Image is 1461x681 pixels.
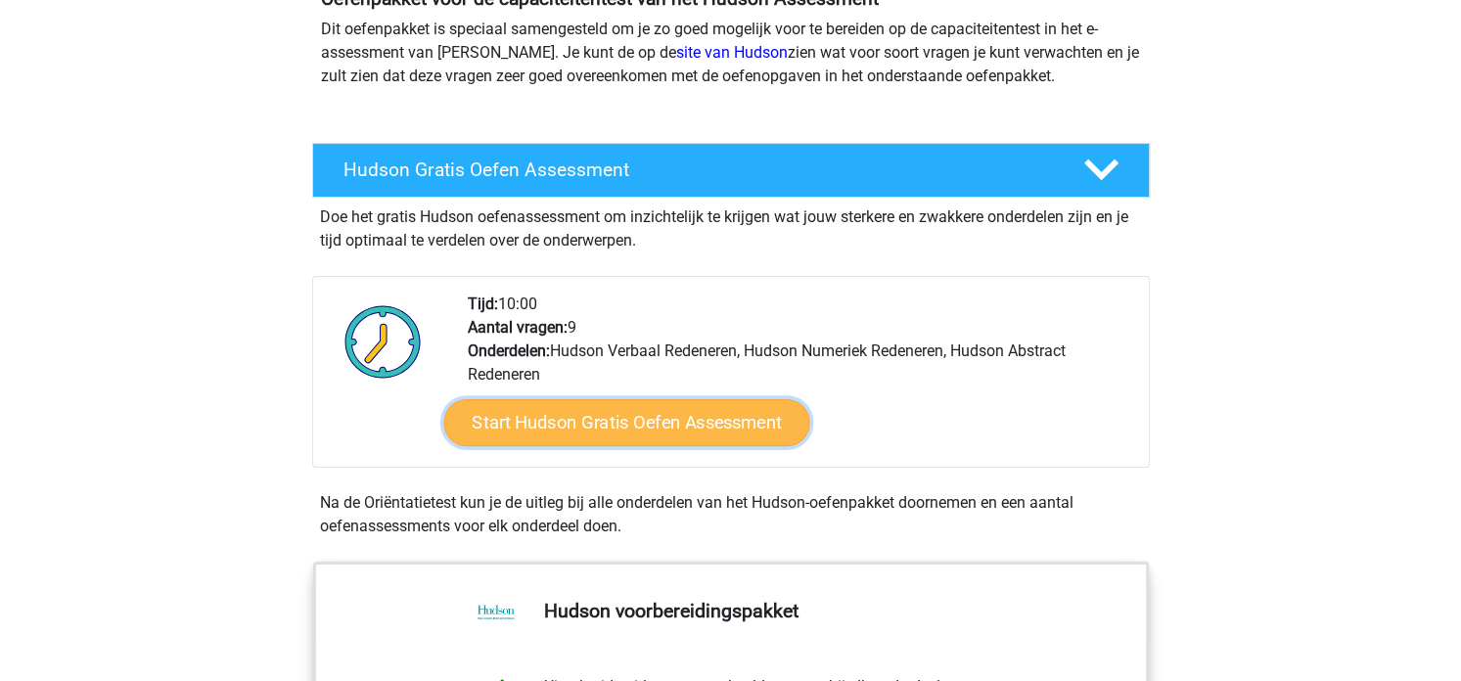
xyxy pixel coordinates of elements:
div: Na de Oriëntatietest kun je de uitleg bij alle onderdelen van het Hudson-oefenpakket doornemen en... [312,491,1150,538]
h4: Hudson Gratis Oefen Assessment [343,159,1052,181]
p: Dit oefenpakket is speciaal samengesteld om je zo goed mogelijk voor te bereiden op de capaciteit... [321,18,1141,88]
b: Aantal vragen: [468,318,568,337]
b: Tijd: [468,295,498,313]
a: Start Hudson Gratis Oefen Assessment [443,399,809,446]
a: Hudson Gratis Oefen Assessment [304,143,1158,198]
img: Klok [334,293,433,390]
div: Doe het gratis Hudson oefenassessment om inzichtelijk te krijgen wat jouw sterkere en zwakkere on... [312,198,1150,252]
b: Onderdelen: [468,341,550,360]
a: site van Hudson [676,43,788,62]
div: 10:00 9 Hudson Verbaal Redeneren, Hudson Numeriek Redeneren, Hudson Abstract Redeneren [453,293,1148,467]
